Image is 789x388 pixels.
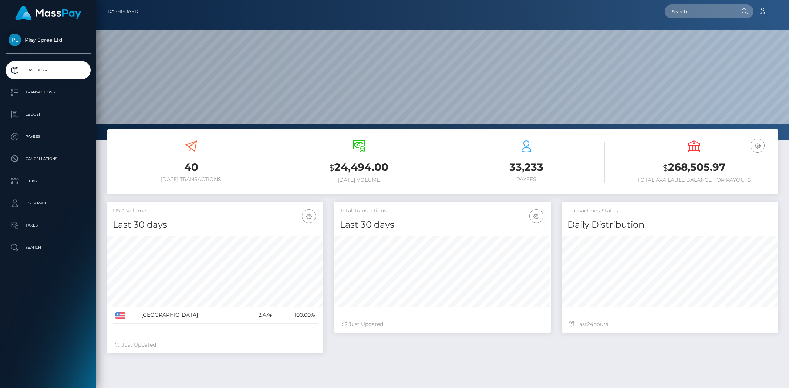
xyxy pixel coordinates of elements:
h6: Payees [448,176,605,183]
a: Links [6,172,91,190]
div: Last hours [569,320,771,328]
h6: Total Available Balance for Payouts [616,177,772,183]
p: Dashboard [9,65,88,76]
td: [GEOGRAPHIC_DATA] [139,307,243,324]
span: 24 [587,321,593,327]
p: Payees [9,131,88,142]
h3: 40 [113,160,269,174]
p: User Profile [9,198,88,209]
h4: Last 30 days [340,218,545,231]
a: Payees [6,127,91,146]
h3: 33,233 [448,160,605,174]
a: Transactions [6,83,91,102]
h4: Last 30 days [113,218,318,231]
p: Ledger [9,109,88,120]
h5: Transactions Status [567,207,772,215]
span: Play Spree Ltd [6,37,91,43]
p: Links [9,176,88,187]
img: Play Spree Ltd [9,34,21,46]
small: $ [329,163,334,173]
a: Ledger [6,105,91,124]
p: Transactions [9,87,88,98]
td: 100.00% [274,307,318,324]
p: Taxes [9,220,88,231]
img: US.png [115,312,125,319]
h4: Daily Distribution [567,218,772,231]
div: Just Updated [115,341,316,349]
small: $ [663,163,668,173]
input: Search... [665,4,734,18]
a: Cancellations [6,150,91,168]
h5: Total Transactions [340,207,545,215]
a: Dashboard [6,61,91,79]
a: Dashboard [108,4,138,19]
a: Search [6,238,91,257]
p: Search [9,242,88,253]
p: Cancellations [9,153,88,164]
div: Just Updated [342,320,543,328]
h6: [DATE] Transactions [113,176,269,183]
a: User Profile [6,194,91,212]
h6: [DATE] Volume [280,177,437,183]
td: 2,474 [243,307,274,324]
h3: 268,505.97 [616,160,772,175]
h5: USD Volume [113,207,318,215]
h3: 24,494.00 [280,160,437,175]
img: MassPay Logo [15,6,81,20]
a: Taxes [6,216,91,235]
